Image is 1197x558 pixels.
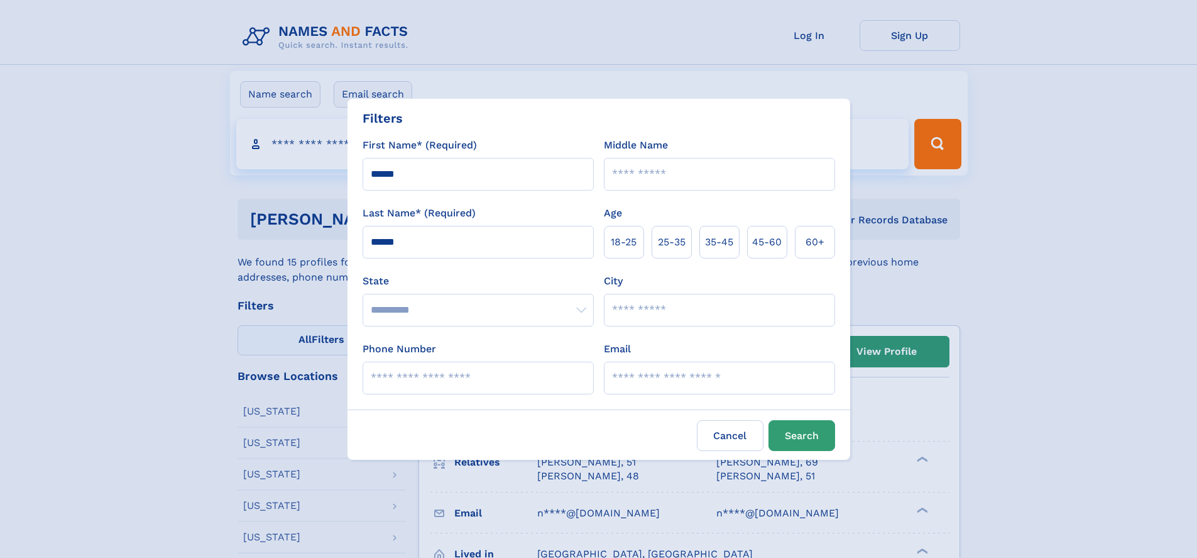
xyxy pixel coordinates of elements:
span: 25‑35 [658,235,686,250]
label: Cancel [697,420,763,451]
div: Filters [363,109,403,128]
label: State [363,274,594,289]
button: Search [768,420,835,451]
label: Phone Number [363,342,436,357]
span: 60+ [806,235,824,250]
span: 45‑60 [752,235,782,250]
label: City [604,274,623,289]
label: Last Name* (Required) [363,206,476,221]
label: Middle Name [604,138,668,153]
span: 35‑45 [705,235,733,250]
label: Age [604,206,622,221]
label: First Name* (Required) [363,138,477,153]
label: Email [604,342,631,357]
span: 18‑25 [611,235,637,250]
